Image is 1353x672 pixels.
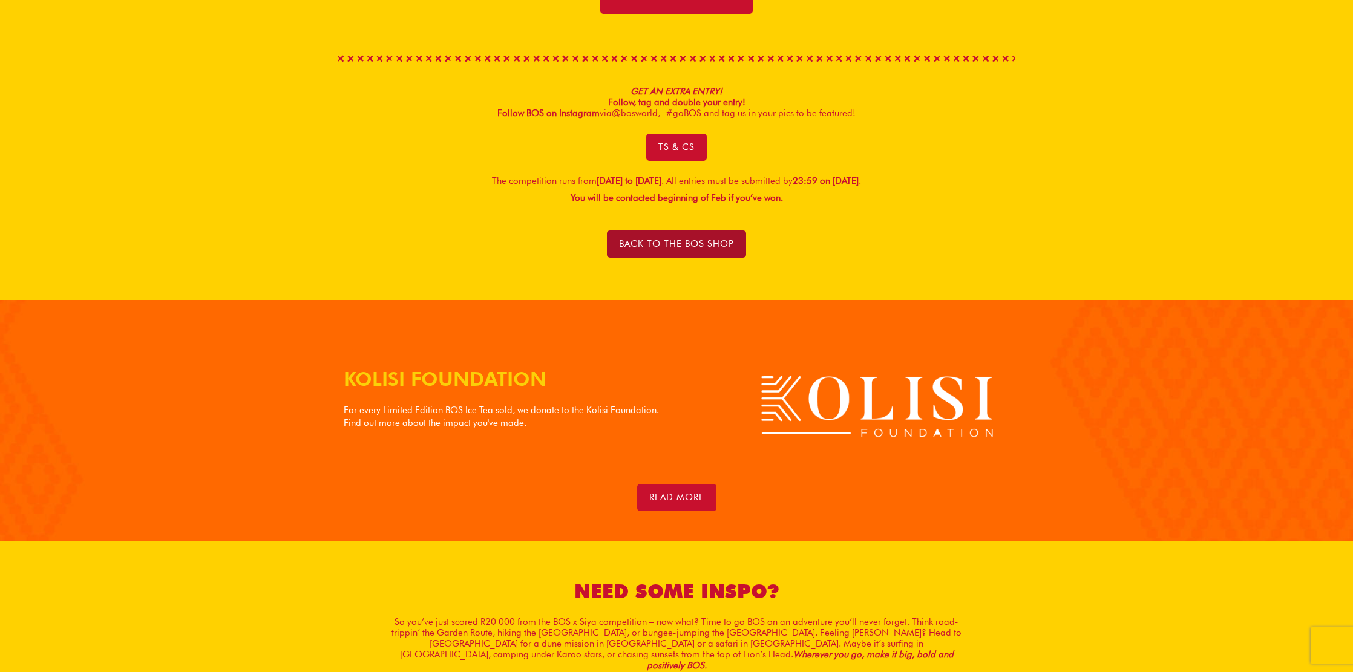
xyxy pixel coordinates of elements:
[793,175,859,186] b: 23:59 on [DATE]
[597,175,661,186] b: [DATE] to [DATE]
[338,108,1015,119] p: via , #goBOS and tag us in your pics to be featured!
[612,108,658,119] a: @bosworld
[497,108,600,119] b: Follow BOS on Instagram
[658,143,695,152] span: Ts & Cs
[649,493,704,502] span: read more
[344,404,670,429] p: For every Limited Edition BOS Ice Tea sold, we donate to the Kolisi Foundation. Find out more abo...
[386,616,967,671] p: So you’ve just scored R20 000 from the BOS x Siya competition – now what? Time to go BOS on an ad...
[761,367,1009,448] img: Siya Kolisi Foundation logo
[607,230,746,258] a: BACK TO THE BOS SHOP
[631,86,722,97] em: GET AN EXTRA ENTRY!
[608,86,745,108] b: Follow, tag and double your entry!
[646,134,707,161] a: Ts & Cs
[647,649,954,671] strong: Wherever you go, make it big, bold and positively BOS.
[571,192,783,203] strong: You will be contacted beginning of Feb if you’ve won.
[344,367,670,392] h2: KOLISI FOUNDATION
[338,173,1015,207] p: The competition runs from . All entries must be submitted by .
[619,240,734,249] span: BACK TO THE BOS SHOP
[637,484,716,511] a: read more
[338,579,1015,604] h2: NEED SOME INSPO?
